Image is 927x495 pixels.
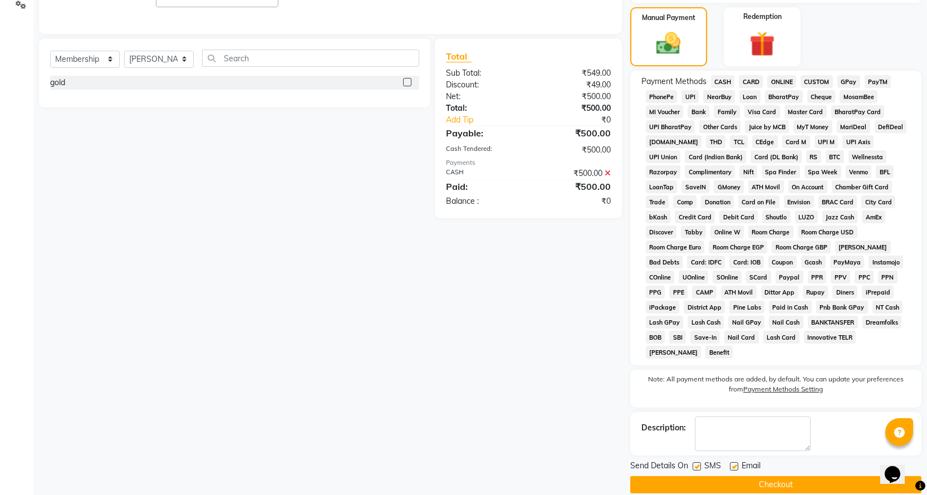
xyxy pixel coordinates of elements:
span: Paid in Cash [769,301,812,313]
span: PPG [646,286,665,298]
span: GMoney [714,180,744,193]
span: Debit Card [719,210,758,223]
span: UPI Axis [842,135,874,148]
div: ₹0 [543,114,619,126]
span: BANKTANSFER [808,316,858,329]
span: PPN [878,271,897,283]
span: SMS [704,460,721,474]
span: Room Charge EGP [709,241,767,253]
span: [DOMAIN_NAME] [646,135,702,148]
span: Card M [782,135,810,148]
span: [PERSON_NAME] [646,346,702,359]
span: SaveIN [681,180,709,193]
span: RS [806,150,821,163]
span: SOnline [713,271,742,283]
span: Card (DL Bank) [751,150,802,163]
span: Dreamfolks [862,316,902,329]
span: ONLINE [767,75,796,88]
span: Room Charge [748,226,793,238]
span: BRAC Card [818,195,857,208]
span: Pine Labs [729,301,764,313]
div: Total: [438,102,528,114]
span: iPrepaid [862,286,894,298]
span: Family [714,105,740,118]
label: Payment Methods Setting [743,384,823,394]
div: Payable: [438,126,528,140]
span: Card on File [738,195,779,208]
span: Tabby [681,226,706,238]
span: Lash Cash [688,316,724,329]
span: Shoutlo [762,210,791,223]
span: Visa Card [744,105,780,118]
span: Nift [739,165,757,178]
span: Envision [784,195,814,208]
div: ₹549.00 [528,67,619,79]
span: Chamber Gift Card [832,180,892,193]
div: CASH [438,168,528,179]
span: Card: IDFC [687,256,725,268]
span: Save-In [690,331,720,344]
span: [PERSON_NAME] [835,241,891,253]
span: Venmo [846,165,872,178]
button: Checkout [630,476,921,493]
span: District App [684,301,725,313]
span: Spa Week [805,165,841,178]
span: BharatPay Card [831,105,885,118]
span: BharatPay [765,90,803,103]
a: Add Tip [438,114,543,126]
span: Cheque [807,90,836,103]
div: Sub Total: [438,67,528,79]
span: CAMP [692,286,717,298]
span: Donation [701,195,734,208]
div: Paid: [438,180,528,193]
span: PhonePe [646,90,678,103]
span: Lash Card [763,331,800,344]
span: NT Cash [872,301,903,313]
span: CEdge [752,135,778,148]
span: Payment Methods [641,76,707,87]
span: DefiDeal [875,120,907,133]
span: TCL [730,135,748,148]
span: Credit Card [675,210,715,223]
span: Room Charge Euro [646,241,705,253]
span: Spa Finder [762,165,800,178]
span: BFL [876,165,894,178]
img: _gift.svg [742,28,783,60]
div: ₹500.00 [528,168,619,179]
span: CARD [739,75,763,88]
span: PPR [808,271,827,283]
span: Bad Debts [646,256,683,268]
span: PPV [831,271,850,283]
span: Send Details On [630,460,688,474]
div: Net: [438,91,528,102]
div: ₹500.00 [528,144,619,156]
span: UPI [681,90,699,103]
span: BOB [646,331,665,344]
iframe: chat widget [880,450,916,484]
span: ATH Movil [748,180,784,193]
span: Discover [646,226,677,238]
span: UOnline [679,271,708,283]
span: CASH [711,75,735,88]
span: MyT Money [793,120,832,133]
span: Email [742,460,761,474]
span: THD [706,135,725,148]
img: _cash.svg [649,30,688,57]
span: Innovative TELR [804,331,856,344]
span: Loan [739,90,761,103]
div: gold [50,77,65,89]
div: Description: [641,422,686,434]
label: Note: All payment methods are added, by default. You can update your preferences from [641,374,910,399]
span: UPI Union [646,150,681,163]
span: Instamojo [869,256,903,268]
span: MosamBee [840,90,877,103]
span: Jazz Cash [822,210,858,223]
span: PayMaya [830,256,865,268]
span: Pnb Bank GPay [816,301,868,313]
div: ₹49.00 [528,79,619,91]
span: BTC [826,150,844,163]
span: Lash GPay [646,316,684,329]
span: LUZO [795,210,818,223]
div: ₹500.00 [528,180,619,193]
label: Manual Payment [642,13,695,23]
